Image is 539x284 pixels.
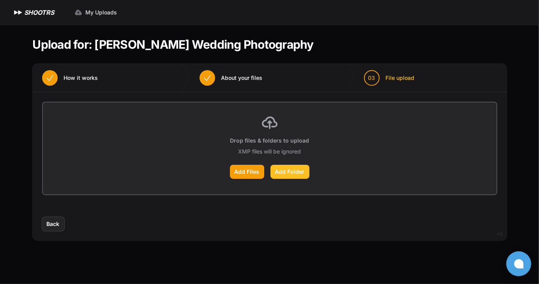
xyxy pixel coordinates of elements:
label: Add Files [230,165,264,179]
img: SHOOTRS [12,8,24,17]
button: About your files [190,64,272,92]
span: How it works [64,74,98,82]
p: Drop files & folders to upload [230,137,309,145]
span: Back [47,220,60,228]
h1: SHOOTRS [24,8,54,17]
p: XMP files will be ignored [238,148,301,155]
a: My Uploads [70,5,122,19]
button: 03 File upload [355,64,424,92]
div: v2 [497,229,503,238]
span: File upload [386,74,415,82]
span: About your files [221,74,263,82]
span: My Uploads [85,9,117,16]
a: SHOOTRS SHOOTRS [12,8,54,17]
button: Open chat window [506,251,531,276]
button: How it works [33,64,108,92]
h1: Upload for: [PERSON_NAME] Wedding Photography [33,37,314,51]
label: Add Folder [270,165,309,179]
button: Back [42,217,64,231]
span: 03 [368,74,375,82]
